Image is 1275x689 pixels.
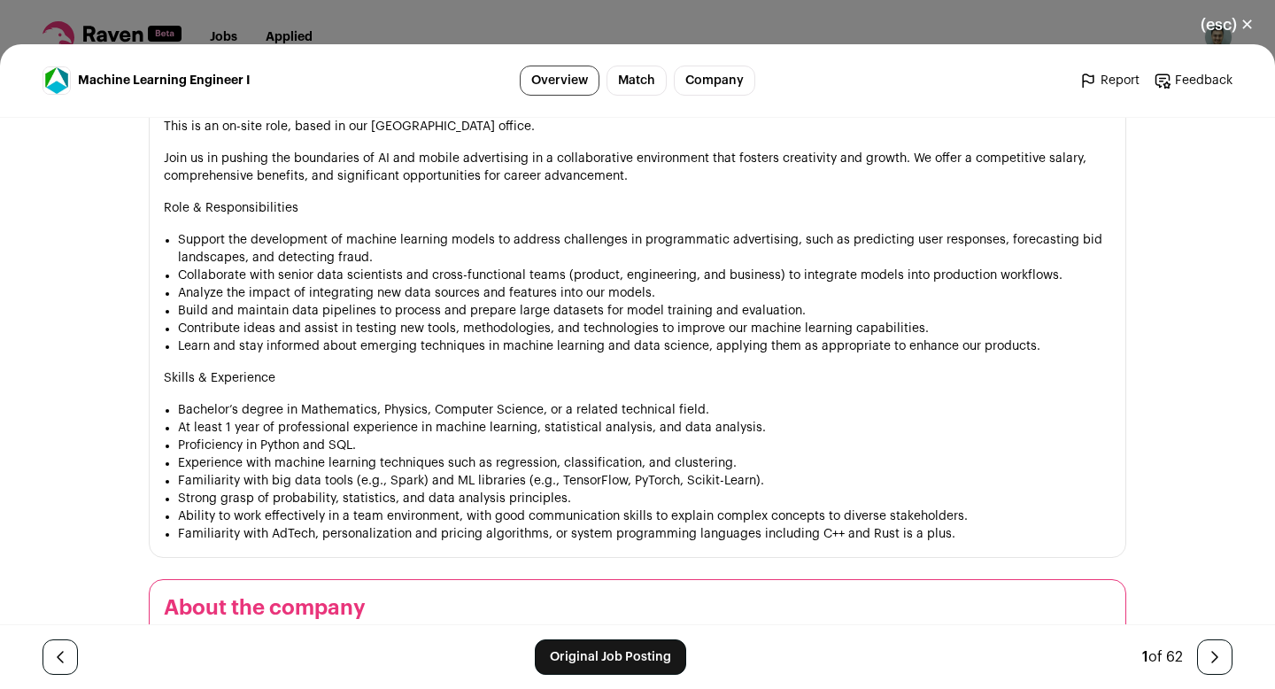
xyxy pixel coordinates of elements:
[43,67,70,94] img: 6e8e02749ad01f220b99d98d9bbba960efe002ef7c85f924f9546582fec9be5a.jpg
[164,150,1111,185] p: Join us in pushing the boundaries of AI and mobile advertising in a collaborative environment tha...
[1142,646,1183,668] div: of 62
[1154,72,1232,89] a: Feedback
[164,594,1111,623] h2: About the company
[178,302,1111,320] li: Build and maintain data pipelines to process and prepare large datasets for model training and ev...
[178,525,1111,543] li: Familiarity with AdTech, personalization and pricing algorithms, or system programming languages ...
[1142,650,1148,664] span: 1
[178,490,1111,507] li: Strong grasp of probability, statistics, and data analysis principles.
[1179,5,1275,44] button: Close modal
[178,320,1111,337] li: Contribute ideas and assist in testing new tools, methodologies, and technologies to improve our ...
[164,199,1111,217] p: Role & Responsibilities
[178,231,1111,267] li: Support the development of machine learning models to address challenges in programmatic advertis...
[178,401,1111,419] li: Bachelor’s degree in Mathematics, Physics, Computer Science, or a related technical field.
[178,437,1111,454] li: Proficiency in Python and SQL.
[164,118,1111,135] p: This is an on-site role, based in our [GEOGRAPHIC_DATA] office.
[520,66,599,96] a: Overview
[78,72,251,89] span: Machine Learning Engineer I
[178,337,1111,355] li: Learn and stay informed about emerging techniques in machine learning and data science, applying ...
[674,66,755,96] a: Company
[1079,72,1140,89] a: Report
[178,267,1111,284] li: Collaborate with senior data scientists and cross-functional teams (product, engineering, and bus...
[178,507,1111,525] li: Ability to work effectively in a team environment, with good communication skills to explain comp...
[164,369,1111,387] p: Skills & Experience
[178,454,1111,472] li: Experience with machine learning techniques such as regression, classification, and clustering.
[178,472,1111,490] li: Familiarity with big data tools (e.g., Spark) and ML libraries (e.g., TensorFlow, PyTorch, Scikit...
[178,419,1111,437] li: At least 1 year of professional experience in machine learning, statistical analysis, and data an...
[607,66,667,96] a: Match
[178,284,1111,302] li: Analyze the impact of integrating new data sources and features into our models.
[535,639,686,675] a: Original Job Posting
